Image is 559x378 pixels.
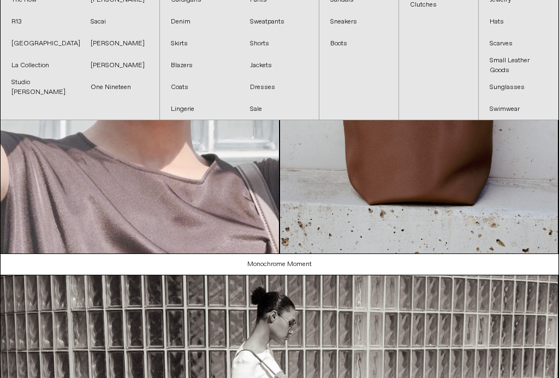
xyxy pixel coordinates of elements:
[239,33,318,55] a: Shorts
[319,11,399,33] a: Sneakers
[239,11,318,33] a: Sweatpants
[319,33,399,55] a: Boots
[1,55,80,76] a: La Collection
[80,11,159,33] a: Sacai
[80,55,159,76] a: [PERSON_NAME]
[239,98,318,120] a: Sale
[239,55,318,76] a: Jackets
[479,98,558,120] a: Swimwear
[479,11,558,33] a: Hats
[239,76,318,98] a: Dresses
[160,11,239,33] a: Denim
[160,76,239,98] a: Coats
[479,76,558,98] a: Sunglasses
[160,98,239,120] a: Lingerie
[80,33,159,55] a: [PERSON_NAME]
[1,247,279,256] a: Your browser does not support the video tag.
[160,33,239,55] a: Skirts
[1,254,559,275] a: Monochrome Moment
[1,11,80,33] a: R13
[160,55,239,76] a: Blazers
[479,33,558,55] a: Scarves
[479,55,558,76] a: Small Leather Goods
[1,76,80,98] a: Studio [PERSON_NAME]
[1,33,80,55] a: [GEOGRAPHIC_DATA]
[80,76,159,98] a: One Nineteen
